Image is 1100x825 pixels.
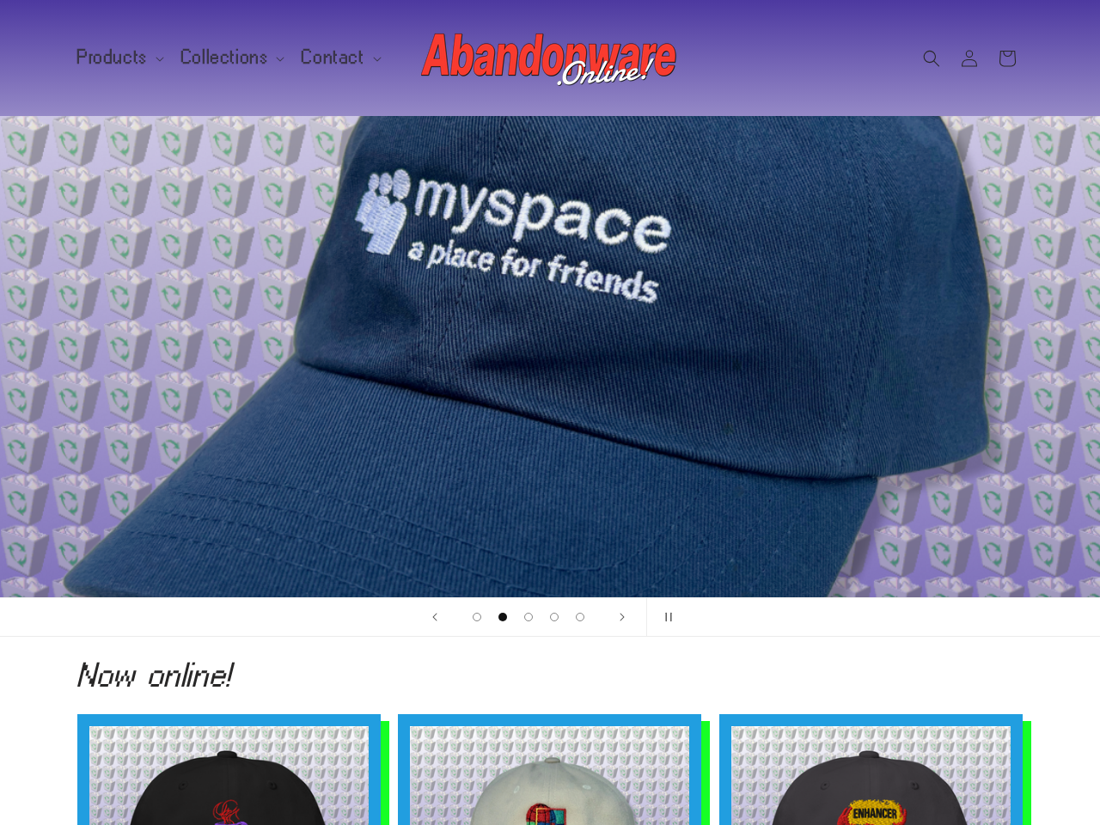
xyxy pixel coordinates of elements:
[415,17,686,99] a: Abandonware
[181,50,269,65] span: Collections
[541,604,567,630] button: Load slide 4 of 5
[77,661,1023,688] h2: Now online!
[421,24,679,93] img: Abandonware
[77,50,148,65] span: Products
[291,40,388,76] summary: Contact
[603,598,641,636] button: Next slide
[171,40,292,76] summary: Collections
[464,604,490,630] button: Load slide 1 of 5
[913,40,950,77] summary: Search
[646,598,684,636] button: Pause slideshow
[67,40,171,76] summary: Products
[516,604,541,630] button: Load slide 3 of 5
[302,50,364,65] span: Contact
[416,598,454,636] button: Previous slide
[490,604,516,630] button: Load slide 2 of 5
[567,604,593,630] button: Load slide 5 of 5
